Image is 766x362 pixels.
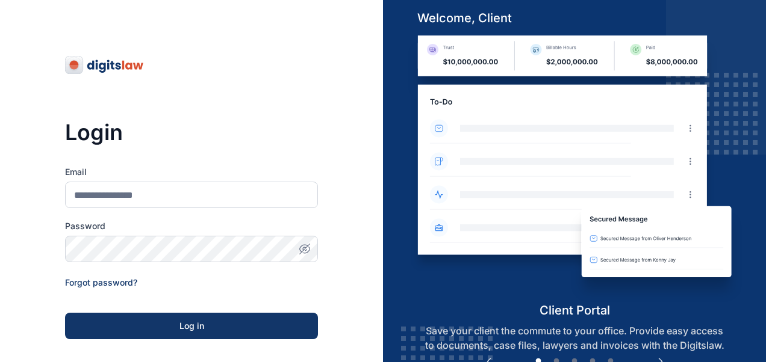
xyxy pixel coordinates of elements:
[408,302,742,319] h5: client portal
[65,313,318,339] button: Log in
[84,320,299,332] div: Log in
[65,55,145,75] img: digitslaw-logo
[408,324,742,352] p: Save your client the commute to your office. Provide easy access to documents, case files, lawyer...
[408,35,742,302] img: client-portal
[65,120,318,144] h3: Login
[65,277,137,287] a: Forgot password?
[65,166,318,178] label: Email
[65,220,318,232] label: Password
[408,10,742,26] h5: welcome, client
